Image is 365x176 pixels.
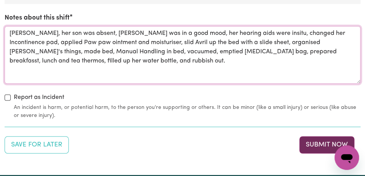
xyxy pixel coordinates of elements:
[14,93,64,102] label: Report as Incident
[5,26,360,84] textarea: [PERSON_NAME], her son was absent, [PERSON_NAME] was in a good mood, her hearing aids were insitu...
[334,145,359,170] iframe: Button to launch messaging window
[299,136,354,153] button: Submit your job report
[5,136,69,153] button: Save your job report
[14,104,360,120] small: An incident is harm, or potential harm, to the person you're supporting or others. It can be mino...
[5,13,70,23] label: Notes about this shift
